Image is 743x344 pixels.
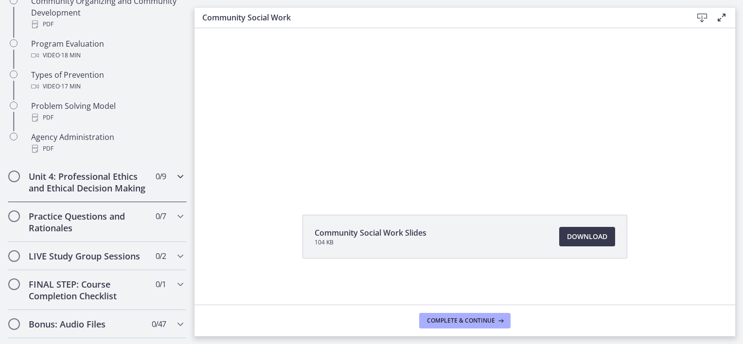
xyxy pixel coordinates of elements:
span: Complete & continue [427,317,495,325]
span: 0 / 2 [156,250,166,262]
div: Types of Prevention [31,69,183,92]
span: 0 / 1 [156,278,166,290]
h2: Practice Questions and Rationales [29,210,147,234]
span: 0 / 7 [156,210,166,222]
div: Program Evaluation [31,38,183,61]
h2: FINAL STEP: Course Completion Checklist [29,278,147,302]
div: PDF [31,112,183,123]
div: PDF [31,18,183,30]
span: 104 KB [315,239,426,246]
span: Download [567,231,607,242]
h2: Bonus: Audio Files [29,318,147,330]
div: Agency Administration [31,131,183,155]
span: · 17 min [60,81,81,92]
h3: Community Social Work [202,12,677,23]
span: · 18 min [60,50,81,61]
h2: Unit 4: Professional Ethics and Ethical Decision Making [29,171,147,194]
div: Video [31,81,183,92]
h2: LIVE Study Group Sessions [29,250,147,262]
span: Community Social Work Slides [315,227,426,239]
span: 0 / 47 [152,318,166,330]
button: Complete & continue [419,313,511,328]
div: Problem Solving Model [31,100,183,123]
a: Download [559,227,615,246]
div: PDF [31,143,183,155]
div: Video [31,50,183,61]
span: 0 / 9 [156,171,166,182]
